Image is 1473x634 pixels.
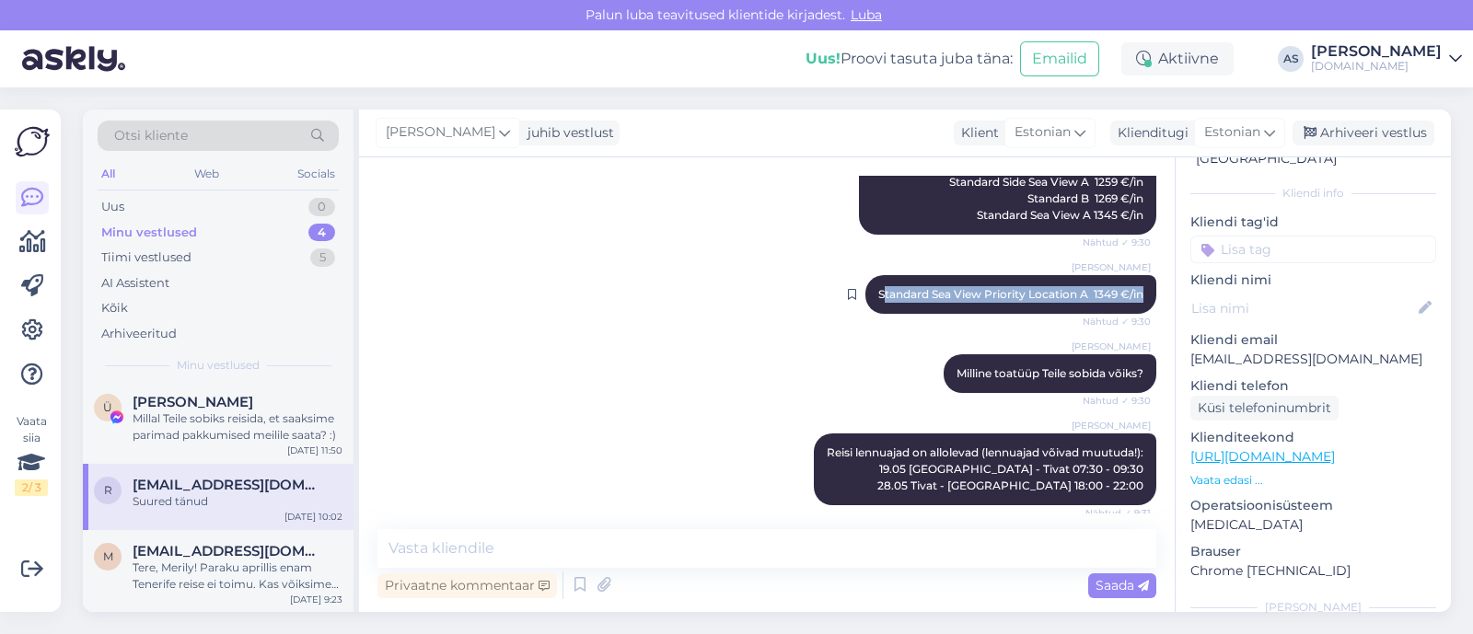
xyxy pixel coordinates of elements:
span: [PERSON_NAME] [386,122,495,143]
div: juhib vestlust [520,123,614,143]
input: Lisa tag [1190,236,1436,263]
span: Ü [103,400,112,414]
div: 4 [308,224,335,242]
div: 0 [308,198,335,216]
input: Lisa nimi [1191,298,1415,318]
div: Web [191,162,223,186]
span: Ülle Ütt [133,394,253,410]
span: [PERSON_NAME] [1072,340,1151,353]
div: Kliendi info [1190,185,1436,202]
p: Kliendi email [1190,330,1436,350]
span: Luba [845,6,887,23]
p: Klienditeekond [1190,428,1436,447]
p: Vaata edasi ... [1190,472,1436,489]
div: [PERSON_NAME] [1311,44,1442,59]
div: Privaatne kommentaar [377,573,557,598]
span: Otsi kliente [114,126,188,145]
span: Nähtud ✓ 9:31 [1082,506,1151,520]
p: Brauser [1190,542,1436,561]
div: [PERSON_NAME] [1190,599,1436,616]
p: Kliendi nimi [1190,271,1436,290]
div: Suured tänud [133,493,342,510]
span: [PERSON_NAME] [1072,419,1151,432]
div: [DOMAIN_NAME] [1311,59,1442,74]
div: Tiimi vestlused [101,248,191,267]
div: Proovi tasuta juba täna: [806,48,1013,70]
div: AI Assistent [101,274,169,293]
div: Millal Teile sobiks reisida, et saaksime parimad pakkumised meilile saata? :) [133,410,342,444]
a: [PERSON_NAME][DOMAIN_NAME] [1311,44,1462,74]
span: merilymannik@gmail.com [133,543,324,559]
div: Arhiveeritud [101,325,177,343]
span: Minu vestlused [177,357,260,374]
span: Nähtud ✓ 9:30 [1082,394,1151,408]
p: Chrome [TECHNICAL_ID] [1190,561,1436,581]
span: Milline toatüüp Teile sobida võiks? [957,366,1143,380]
button: Emailid [1020,41,1099,76]
p: Kliendi tag'id [1190,213,1436,232]
span: Standard Sea View Priority Location A 1349 €/in [878,287,1143,301]
div: All [98,162,119,186]
a: [URL][DOMAIN_NAME] [1190,448,1335,465]
p: [MEDICAL_DATA] [1190,515,1436,535]
div: Kõik [101,299,128,317]
div: Arhiveeri vestlus [1293,121,1434,145]
div: Klienditugi [1110,123,1189,143]
p: [EMAIL_ADDRESS][DOMAIN_NAME] [1190,350,1436,369]
b: Uus! [806,50,841,67]
div: AS [1278,46,1304,72]
div: Tere, Merily! Paraku aprillis enam Tenerife reise ei toimu. Kas võiksime Teile pakkuda muid sihtk... [133,559,342,593]
div: Aktiivne [1121,42,1234,75]
div: 5 [310,248,335,267]
div: Minu vestlused [101,224,197,242]
span: reimo.toomast@mail.ee [133,477,324,493]
div: [DATE] 9:23 [290,593,342,606]
span: Nähtud ✓ 9:30 [1082,236,1151,249]
div: Küsi telefoninumbrit [1190,396,1339,421]
span: Estonian [1015,122,1071,143]
div: Klient [954,123,999,143]
div: Vaata siia [15,413,48,496]
div: Socials [294,162,339,186]
p: Kliendi telefon [1190,376,1436,396]
div: [DATE] 11:50 [287,444,342,457]
span: m [103,549,113,563]
span: Saada [1096,577,1149,594]
div: 2 / 3 [15,479,48,496]
div: Uus [101,198,124,216]
span: Reisi lennuajad on allolevad (lennuajad võivad muutuda!): 19.05 [GEOGRAPHIC_DATA] - Tivat 07:30 -... [827,445,1143,492]
span: [PERSON_NAME] [1072,260,1151,274]
span: r [104,483,112,497]
img: Askly Logo [15,124,50,159]
span: Estonian [1204,122,1260,143]
p: Operatsioonisüsteem [1190,496,1436,515]
div: [DATE] 10:02 [284,510,342,524]
span: Nähtud ✓ 9:30 [1082,315,1151,329]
